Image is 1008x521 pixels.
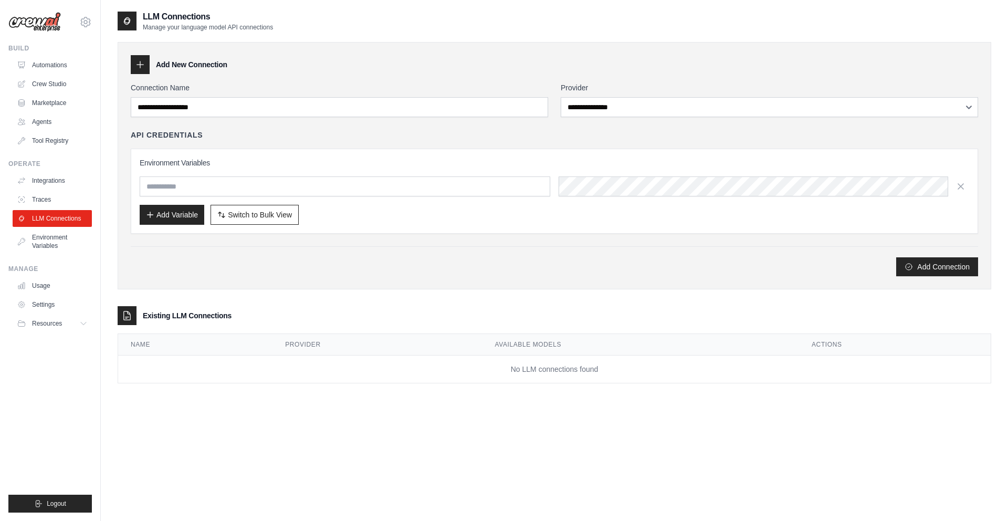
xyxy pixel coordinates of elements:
[13,57,92,74] a: Automations
[228,210,292,220] span: Switch to Bulk View
[13,113,92,130] a: Agents
[47,499,66,508] span: Logout
[211,205,299,225] button: Switch to Bulk View
[32,319,62,328] span: Resources
[118,334,272,356] th: Name
[131,82,548,93] label: Connection Name
[8,265,92,273] div: Manage
[8,160,92,168] div: Operate
[8,44,92,53] div: Build
[13,76,92,92] a: Crew Studio
[799,334,991,356] th: Actions
[13,132,92,149] a: Tool Registry
[8,495,92,513] button: Logout
[896,257,978,276] button: Add Connection
[118,356,991,383] td: No LLM connections found
[143,23,273,32] p: Manage your language model API connections
[143,310,232,321] h3: Existing LLM Connections
[13,296,92,313] a: Settings
[8,12,61,32] img: Logo
[561,82,978,93] label: Provider
[13,172,92,189] a: Integrations
[140,158,969,168] h3: Environment Variables
[482,334,799,356] th: Available Models
[156,59,227,70] h3: Add New Connection
[13,277,92,294] a: Usage
[131,130,203,140] h4: API Credentials
[13,191,92,208] a: Traces
[13,315,92,332] button: Resources
[143,11,273,23] h2: LLM Connections
[13,210,92,227] a: LLM Connections
[13,229,92,254] a: Environment Variables
[272,334,482,356] th: Provider
[140,205,204,225] button: Add Variable
[13,95,92,111] a: Marketplace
